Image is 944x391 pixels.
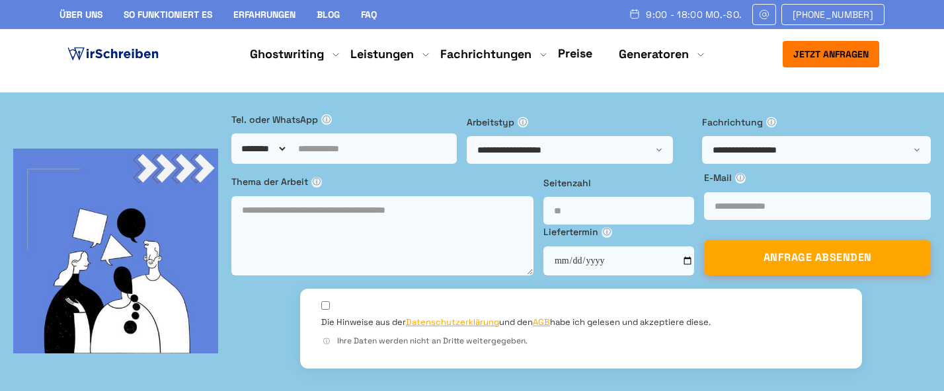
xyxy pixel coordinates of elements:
a: Über uns [59,9,102,20]
span: ⓘ [735,173,746,184]
button: ANFRAGE ABSENDEN [704,240,931,275]
label: Liefertermin [543,225,694,239]
a: So funktioniert es [124,9,212,20]
a: FAQ [361,9,377,20]
span: ⓘ [518,117,528,127]
span: ⓘ [321,336,332,347]
div: Ihre Daten werden nicht an Dritte weitergegeben. [321,335,841,347]
label: Seitenzahl [543,176,694,190]
button: Jetzt anfragen [783,41,879,67]
span: ⓘ [311,177,322,188]
a: Generatoren [619,46,689,62]
a: AGB [533,316,550,328]
label: Die Hinweise aus der und den habe ich gelesen und akzeptiere diese. [321,316,711,328]
img: logo ghostwriter-österreich [65,44,161,64]
a: Datenschutzerklärung [406,316,499,328]
label: Tel. oder WhatsApp [231,112,457,127]
img: Schedule [629,9,641,19]
label: Fachrichtung [702,115,931,129]
label: E-Mail [704,170,931,185]
label: Thema der Arbeit [231,174,533,189]
img: Email [758,9,770,20]
img: bg [13,149,218,353]
a: Fachrichtungen [440,46,531,62]
a: Leistungen [350,46,414,62]
span: 9:00 - 18:00 Mo.-So. [646,9,742,20]
label: Arbeitstyp [467,115,692,129]
span: ⓘ [766,117,777,127]
a: [PHONE_NUMBER] [781,4,885,25]
span: ⓘ [602,227,612,238]
a: Preise [558,46,592,61]
a: Ghostwriting [250,46,324,62]
a: Erfahrungen [233,9,295,20]
span: [PHONE_NUMBER] [793,9,873,20]
a: Blog [317,9,340,20]
span: ⓘ [321,114,332,125]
